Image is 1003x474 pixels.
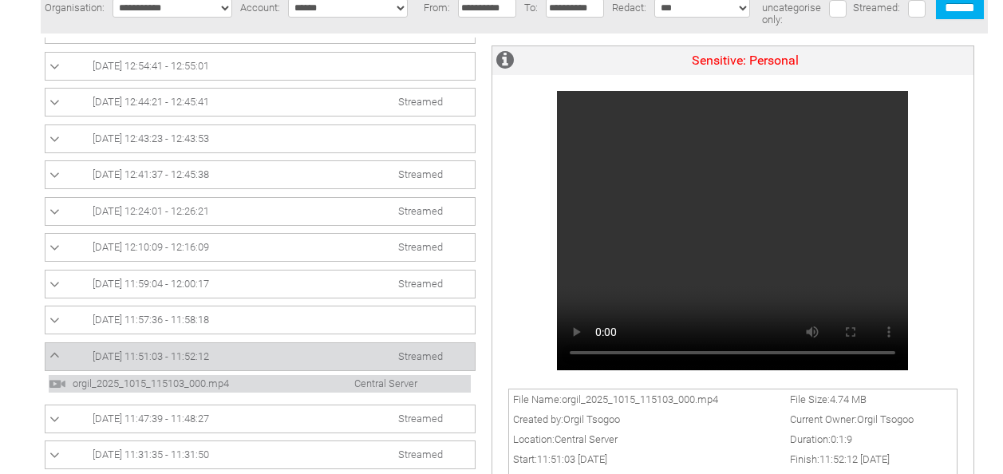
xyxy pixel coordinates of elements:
span: 11:52:12 [DATE] [819,453,890,465]
span: Central Server [314,377,425,389]
span: [DATE] 11:47:39 - 11:48:27 [93,413,209,425]
a: [DATE] 12:24:01 - 12:26:21 [49,202,471,221]
img: video24.svg [49,375,66,393]
a: [DATE] 11:59:04 - 12:00:17 [49,275,471,294]
span: Streamed: [853,2,900,14]
td: Finish: [786,449,958,469]
td: Start: [508,449,785,469]
span: orgil_2025_1015_115103_000.mp4 [562,393,718,405]
span: Orgil Tsogoo [857,413,914,425]
span: [DATE] 12:43:23 - 12:43:53 [93,132,209,144]
span: [DATE] 11:51:03 - 11:52:12 [93,350,209,362]
span: Streamed [398,241,443,253]
td: Location: [508,429,785,449]
a: [DATE] 12:41:37 - 12:45:38 [49,165,471,184]
span: Streamed [398,448,443,460]
span: orgil_2025_1015_115103_000.mp4 [69,377,312,389]
td: Created by: [508,409,785,429]
span: Streamed [398,168,443,180]
a: [DATE] 12:54:41 - 12:55:01 [49,57,471,76]
span: [DATE] 11:59:04 - 12:00:17 [93,278,209,290]
td: File Name: [508,389,785,409]
a: orgil_2025_1015_115103_000.mp4 Central Server [49,377,425,389]
a: [DATE] 11:57:36 - 11:58:18 [49,310,471,330]
a: [DATE] 12:10:09 - 12:16:09 [49,238,471,257]
span: Streamed [398,278,443,290]
a: [DATE] 12:43:23 - 12:43:53 [49,129,471,148]
a: [DATE] 12:44:21 - 12:45:41 [49,93,471,112]
a: [DATE] 11:31:35 - 11:31:50 [49,445,471,464]
span: [DATE] 12:44:21 - 12:45:41 [93,96,209,108]
span: Central Server [555,433,618,445]
span: Streamed [398,205,443,217]
span: [DATE] 12:41:37 - 12:45:38 [93,168,209,180]
td: Duration: [786,429,958,449]
a: [DATE] 11:51:03 - 11:52:12 [49,347,471,366]
a: [DATE] 11:47:39 - 11:48:27 [49,409,471,429]
span: Orgil Tsogoo [563,413,620,425]
span: Streamed [398,413,443,425]
span: [DATE] 11:31:35 - 11:31:50 [93,448,209,460]
span: 0:1:9 [831,433,852,445]
span: [DATE] 11:57:36 - 11:58:18 [93,314,209,326]
td: Sensitive: Personal [518,46,973,75]
td: File Size: [786,389,958,409]
span: [DATE] 12:54:41 - 12:55:01 [93,60,209,72]
span: Streamed [398,96,443,108]
span: 11:51:03 [DATE] [537,453,607,465]
span: 4.74 MB [830,393,867,405]
td: Current Owner: [786,409,958,429]
span: [DATE] 12:10:09 - 12:16:09 [93,241,209,253]
span: Streamed [398,350,443,362]
span: [DATE] 12:24:01 - 12:26:21 [93,205,209,217]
